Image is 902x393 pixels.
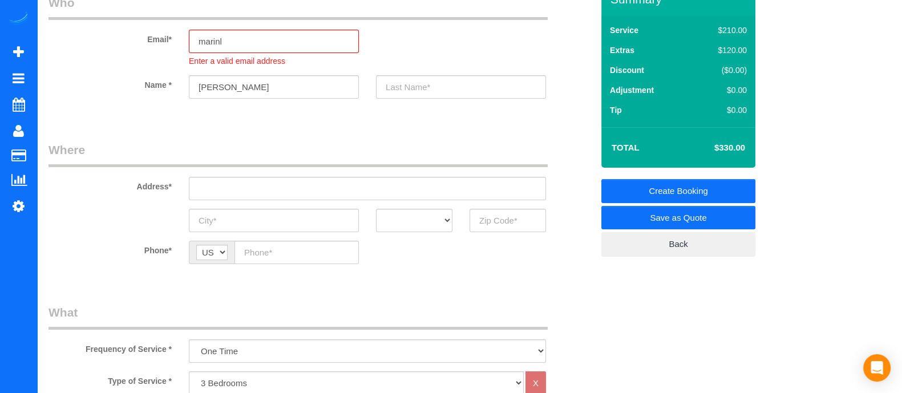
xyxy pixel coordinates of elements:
[601,179,755,203] a: Create Booking
[610,64,644,76] label: Discount
[610,44,634,56] label: Extras
[610,84,654,96] label: Adjustment
[601,232,755,256] a: Back
[40,241,180,256] label: Phone*
[48,304,548,330] legend: What
[48,141,548,167] legend: Where
[189,209,359,232] input: City*
[694,44,747,56] div: $120.00
[189,30,359,53] input: Email*
[40,339,180,355] label: Frequency of Service *
[694,64,747,76] div: ($0.00)
[601,206,755,230] a: Save as Quote
[7,11,30,27] img: Automaid Logo
[40,177,180,192] label: Address*
[610,25,638,36] label: Service
[694,25,747,36] div: $210.00
[863,354,891,382] div: Open Intercom Messenger
[610,104,622,116] label: Tip
[40,30,180,45] label: Email*
[470,209,546,232] input: Zip Code*
[40,75,180,91] label: Name *
[189,53,359,67] div: Enter a valid email address
[612,143,640,152] strong: Total
[189,75,359,99] input: First Name*
[40,371,180,387] label: Type of Service *
[680,143,745,153] h4: $330.00
[234,241,359,264] input: Phone*
[376,75,546,99] input: Last Name*
[694,84,747,96] div: $0.00
[694,104,747,116] div: $0.00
